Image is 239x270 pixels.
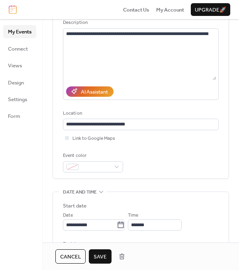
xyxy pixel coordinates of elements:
span: Form [8,112,20,120]
span: Save [94,253,107,261]
span: Connect [8,45,28,53]
span: My Events [8,28,31,36]
div: End date [63,240,83,248]
div: Location [63,110,217,117]
span: Link to Google Maps [72,135,115,143]
span: Settings [8,96,27,104]
span: Date [63,211,73,219]
a: My Account [156,6,184,14]
span: Time [128,211,138,219]
a: Form [3,110,36,122]
span: Upgrade 🚀 [195,6,226,14]
a: Design [3,76,36,89]
span: Design [8,79,24,87]
button: Cancel [55,249,86,264]
div: Start date [63,202,86,210]
div: AI Assistant [81,88,108,96]
div: Description [63,19,217,27]
a: Contact Us [123,6,149,14]
img: logo [9,5,17,14]
button: Save [89,249,112,264]
span: Cancel [60,253,81,261]
button: AI Assistant [66,86,114,97]
a: My Events [3,25,36,38]
a: Settings [3,93,36,106]
button: Upgrade🚀 [191,3,230,16]
a: Connect [3,42,36,55]
a: Views [3,59,36,72]
div: Event color [63,152,121,160]
span: Views [8,62,22,70]
span: Date and time [63,188,97,196]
